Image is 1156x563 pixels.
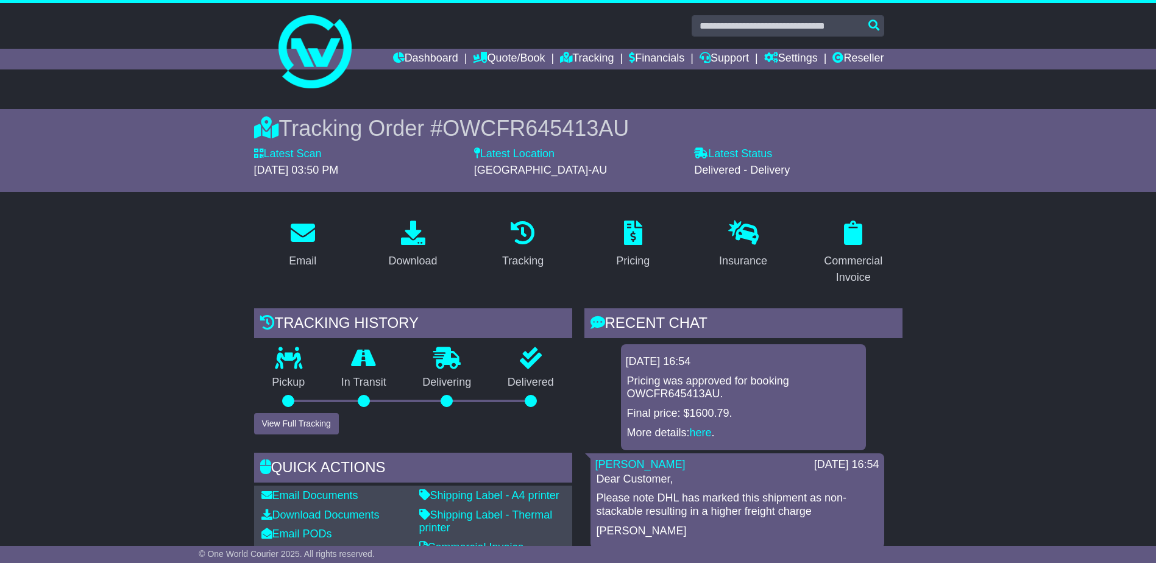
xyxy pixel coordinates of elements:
div: [DATE] 16:54 [626,355,861,369]
p: Pickup [254,376,324,389]
label: Latest Scan [254,147,322,161]
label: Latest Status [694,147,772,161]
label: Latest Location [474,147,555,161]
p: In Transit [323,376,405,389]
div: Insurance [719,253,767,269]
a: Tracking [560,49,614,69]
p: [PERSON_NAME] [597,525,878,538]
div: Quick Actions [254,453,572,486]
a: Reseller [832,49,884,69]
a: Email Documents [261,489,358,501]
a: Dashboard [393,49,458,69]
a: Email [281,216,324,274]
span: [GEOGRAPHIC_DATA]-AU [474,164,607,176]
a: Financials [629,49,684,69]
div: Email [289,253,316,269]
a: Shipping Label - Thermal printer [419,509,553,534]
a: Support [700,49,749,69]
p: Please note DHL has marked this shipment as non-stackable resulting in a higher freight charge [597,492,878,518]
div: RECENT CHAT [584,308,902,341]
a: Shipping Label - A4 printer [419,489,559,501]
a: Pricing [608,216,658,274]
div: Tracking [502,253,544,269]
div: Commercial Invoice [812,253,895,286]
span: © One World Courier 2025. All rights reserved. [199,549,375,559]
p: Final price: $1600.79. [627,407,860,420]
button: View Full Tracking [254,413,339,434]
div: Tracking Order # [254,115,902,141]
a: Commercial Invoice [804,216,902,290]
a: Insurance [711,216,775,274]
p: More details: . [627,427,860,440]
span: OWCFR645413AU [442,116,629,141]
div: Pricing [616,253,650,269]
span: Delivered - Delivery [694,164,790,176]
a: Download Documents [261,509,380,521]
a: Email PODs [261,528,332,540]
a: [PERSON_NAME] [595,458,686,470]
div: Tracking history [254,308,572,341]
a: Quote/Book [473,49,545,69]
p: Delivering [405,376,490,389]
span: [DATE] 03:50 PM [254,164,339,176]
p: Delivered [489,376,572,389]
a: Settings [764,49,818,69]
a: Commercial Invoice [419,541,524,553]
a: here [690,427,712,439]
p: Pricing was approved for booking OWCFR645413AU. [627,375,860,401]
div: [DATE] 16:54 [814,458,879,472]
a: Tracking [494,216,551,274]
a: Download [380,216,445,274]
p: Dear Customer, [597,473,878,486]
div: Download [388,253,437,269]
